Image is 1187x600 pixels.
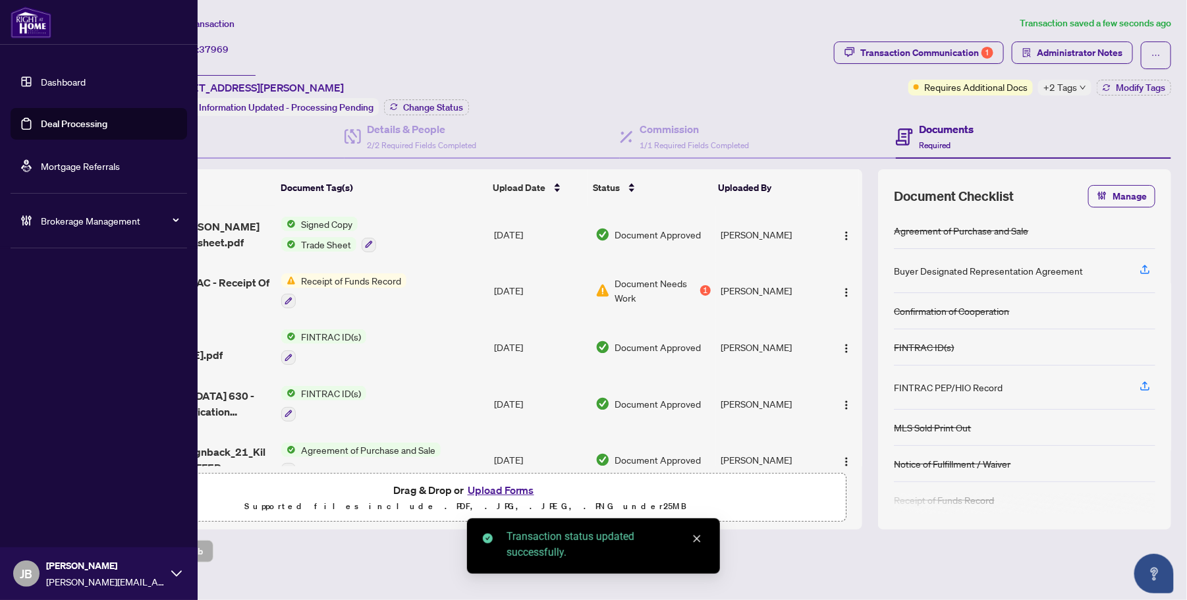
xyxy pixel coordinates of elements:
img: Logo [841,456,852,467]
span: Signed Copy [296,217,358,231]
button: Status IconFINTRAC ID(s) [281,329,366,365]
span: Upload Date [493,180,545,195]
button: Transaction Communication1 [834,41,1004,64]
td: [PERSON_NAME] [716,319,827,375]
span: 1/1 Required Fields Completed [640,140,749,150]
div: Status: [163,98,379,116]
a: Dashboard [41,76,86,88]
div: Agreement of Purchase and Sale [894,223,1028,238]
span: Status [593,180,620,195]
span: Document Needs Work [615,276,698,305]
span: Manage [1113,186,1147,207]
span: check-circle [483,533,493,543]
td: [PERSON_NAME] [716,263,827,319]
span: [PERSON_NAME][EMAIL_ADDRESS][DOMAIN_NAME] [46,574,165,589]
span: Trade Sheet [296,237,356,252]
h4: Documents [920,121,974,137]
div: Buyer Designated Representation Agreement [894,263,1083,278]
button: Logo [836,280,857,301]
span: +2 Tags [1043,80,1077,95]
th: Upload Date [487,169,588,206]
span: Document Approved [615,340,702,354]
img: Status Icon [281,237,296,252]
button: Change Status [384,99,469,115]
p: Supported files include .PDF, .JPG, .JPEG, .PNG under 25 MB [93,499,838,514]
img: Logo [841,400,852,410]
img: Status Icon [281,273,296,288]
button: Status IconAgreement of Purchase and Sale [281,443,441,478]
button: Status IconReceipt of Funds Record [281,273,406,309]
span: down [1080,84,1086,91]
a: Close [690,532,704,546]
button: Administrator Notes [1012,41,1133,64]
img: Document Status [595,452,610,467]
img: Document Status [595,283,610,298]
span: Required [920,140,951,150]
img: Document Status [595,396,610,411]
span: Brokerage Management [41,213,178,228]
div: MLS Sold Print Out [894,420,971,435]
span: Document Approved [615,227,702,242]
button: Logo [836,393,857,414]
span: close [692,534,702,543]
th: Document Tag(s) [275,169,487,206]
div: Notice of Fulfillment / Waiver [894,456,1010,471]
span: Drag & Drop or [393,481,538,499]
div: 1 [700,285,711,296]
span: Agreement of Purchase and Sale [296,443,441,457]
button: Status IconSigned CopyStatus IconTrade Sheet [281,217,376,252]
span: Requires Additional Docs [924,80,1028,94]
div: Confirmation of Cooperation [894,304,1009,318]
div: 1 [981,47,993,59]
button: Manage [1088,185,1155,207]
td: [PERSON_NAME] [716,432,827,489]
span: Drag & Drop orUpload FormsSupported files include .PDF, .JPG, .JPEG, .PNG under25MB [85,474,846,522]
img: Status Icon [281,443,296,457]
td: [DATE] [489,206,590,263]
div: Transaction Communication [860,42,993,63]
span: FINTRAC ID(s) [296,386,366,400]
img: Logo [841,287,852,298]
button: Open asap [1134,554,1174,593]
div: FINTRAC ID(s) [894,340,954,354]
img: Document Status [595,227,610,242]
button: Upload Forms [464,481,538,499]
span: ellipsis [1151,51,1161,60]
button: Logo [836,337,857,358]
td: [DATE] [489,263,590,319]
span: solution [1022,48,1032,57]
button: Logo [836,224,857,245]
span: FINTRAC ID(s) [296,329,366,344]
h4: Details & People [368,121,477,137]
th: Status [588,169,713,206]
img: Status Icon [281,386,296,400]
img: logo [11,7,51,38]
td: [DATE] [489,319,590,375]
td: [PERSON_NAME] [716,206,827,263]
span: Document Approved [615,396,702,411]
img: Logo [841,231,852,241]
td: [PERSON_NAME] [716,375,827,432]
article: Transaction saved a few seconds ago [1020,16,1171,31]
img: Logo [841,343,852,354]
span: View Transaction [164,18,235,30]
img: Status Icon [281,329,296,344]
a: Mortgage Referrals [41,160,120,172]
span: [STREET_ADDRESS][PERSON_NAME] [163,80,344,95]
a: Deal Processing [41,118,107,130]
span: Administrator Notes [1037,42,1122,63]
div: Transaction status updated successfully. [507,529,704,560]
h4: Commission [640,121,749,137]
span: Document Approved [615,452,702,467]
img: Status Icon [281,217,296,231]
div: FINTRAC PEP/HIO Record [894,380,1003,395]
span: 37969 [199,43,229,55]
button: Logo [836,449,857,470]
td: [DATE] [489,375,590,432]
span: Document Checklist [894,187,1014,205]
span: Information Updated - Processing Pending [199,101,373,113]
span: 2/2 Required Fields Completed [368,140,477,150]
span: Change Status [403,103,463,112]
img: Document Status [595,340,610,354]
span: Receipt of Funds Record [296,273,406,288]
